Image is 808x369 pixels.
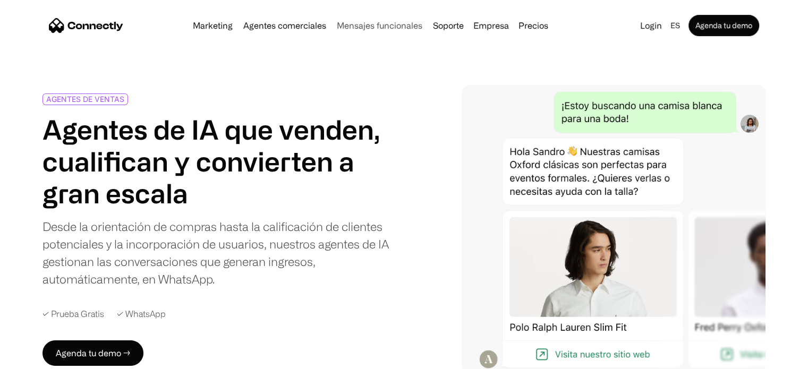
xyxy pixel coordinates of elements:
[239,21,330,30] a: Agentes comerciales
[473,18,509,33] div: Empresa
[189,21,237,30] a: Marketing
[46,95,124,103] div: AGENTES DE VENTAS
[666,18,686,33] div: es
[117,309,166,319] div: ✓ WhatsApp
[42,218,391,288] div: Desde la orientación de compras hasta la calificación de clientes potenciales y la incorporación ...
[42,340,143,366] a: Agenda tu demo →
[21,350,64,365] ul: Language list
[688,15,759,36] a: Agenda tu demo
[429,21,468,30] a: Soporte
[333,21,427,30] a: Mensajes funcionales
[42,309,104,319] div: ✓ Prueba Gratis
[470,18,512,33] div: Empresa
[514,21,552,30] a: Precios
[11,349,64,365] aside: Language selected: Español
[636,18,666,33] a: Login
[670,18,680,33] div: es
[49,18,123,33] a: home
[42,114,391,209] h1: Agentes de IA que venden, cualifican y convierten a gran escala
